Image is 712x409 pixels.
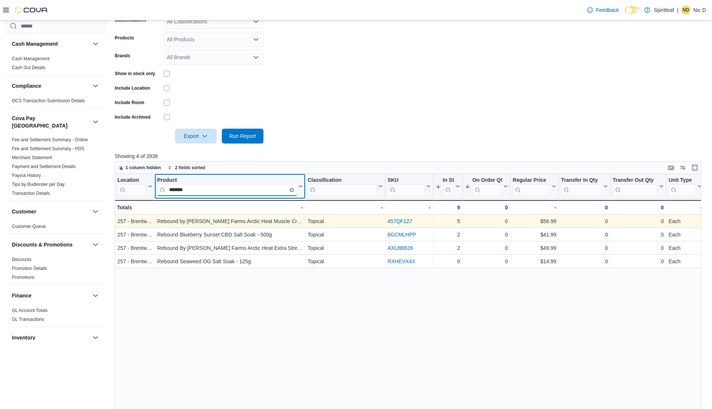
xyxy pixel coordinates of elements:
[12,274,35,280] span: Promotions
[115,152,707,160] p: Showing 4 of 3936
[157,217,303,226] div: Rebound by [PERSON_NAME] Farms Arctic Heat Muscle Cream - 120g
[12,164,75,169] a: Payment and Settlement Details
[513,177,556,196] button: Regular Price
[12,317,44,322] a: GL Transactions
[6,135,106,201] div: Cova Pay [GEOGRAPHIC_DATA]
[682,6,690,15] div: Nic D
[654,6,674,15] p: Spiritleaf
[12,241,90,248] button: Discounts & Promotions
[308,177,377,196] div: Classification
[117,177,146,196] div: Location
[12,266,47,271] a: Promotion Details
[669,230,702,239] div: Each
[12,316,44,322] span: GL Transactions
[12,190,50,196] span: Transaction Details
[669,203,702,212] div: -
[513,244,556,252] div: $49.99
[12,155,52,160] a: Merchant Statement
[12,208,36,215] h3: Customer
[388,245,413,251] a: AXL8BB28
[308,177,377,184] div: Classification
[157,177,297,184] div: Product
[12,308,48,313] a: GL Account Totals
[12,181,65,187] span: Tips by Budtender per Day
[157,177,297,196] div: Product
[613,203,664,212] div: 0
[561,177,602,184] div: Transfer In Qty
[117,230,152,239] div: 257 - Brentwood ([GEOGRAPHIC_DATA])
[12,257,32,262] a: Discounts
[115,53,130,59] label: Brands
[12,65,46,70] a: Cash Out Details
[6,222,106,234] div: Customer
[91,39,100,48] button: Cash Management
[388,203,431,212] div: -
[12,40,58,48] h3: Cash Management
[669,217,702,226] div: Each
[596,6,619,14] span: Feedback
[513,230,556,239] div: $41.99
[12,224,46,229] a: Customer Queue
[6,255,106,285] div: Discounts & Promotions
[115,114,151,120] label: Include Archived
[117,217,152,226] div: 257 - Brentwood ([GEOGRAPHIC_DATA])
[6,54,106,75] div: Cash Management
[12,146,84,151] a: Fee and Settlement Summary - POS
[12,241,72,248] h3: Discounts & Promotions
[12,56,49,62] span: Cash Management
[12,292,32,299] h3: Finance
[117,257,152,266] div: 257 - Brentwood ([GEOGRAPHIC_DATA])
[115,35,134,41] label: Products
[15,6,48,14] img: Cova
[12,292,90,299] button: Finance
[165,163,208,172] button: 2 fields sorted
[115,85,150,91] label: Include Location
[388,177,425,184] div: SKU
[175,165,205,171] span: 2 fields sorted
[12,98,85,104] span: OCS Transaction Submission Details
[6,306,106,327] div: Finance
[308,177,383,196] button: Classification
[443,177,454,184] div: In Stock Qty
[126,165,161,171] span: 1 column hidden
[625,6,641,14] input: Dark Mode
[12,137,88,143] span: Fee and Settlement Summary - Online
[679,163,687,172] button: Display options
[12,164,75,170] span: Payment and Settlement Details
[561,244,608,252] div: 0
[12,40,90,48] button: Cash Management
[12,182,65,187] a: Tips by Budtender per Day
[388,218,412,224] a: 457QF1Z7
[435,203,460,212] div: 9
[91,240,100,249] button: Discounts & Promotions
[12,65,46,71] span: Cash Out Details
[388,177,431,196] button: SKU
[308,244,383,252] div: Topical
[465,203,508,212] div: 0
[683,6,689,15] span: ND
[12,208,90,215] button: Customer
[472,177,502,184] div: On Order Qty
[465,244,508,252] div: 0
[12,191,50,196] a: Transaction Details
[584,3,622,17] a: Feedback
[12,56,49,61] a: Cash Management
[613,257,664,266] div: 0
[669,177,696,196] div: Unit Type
[175,129,217,144] button: Export
[115,100,144,106] label: Include Room
[513,177,550,184] div: Regular Price
[91,81,100,90] button: Compliance
[117,177,146,184] div: Location
[12,155,52,161] span: Merchant Statement
[388,258,415,264] a: RXHEVX4X
[465,177,508,196] button: On Order Qty
[289,188,294,192] button: Clear input
[513,177,550,196] div: Regular Price
[465,257,508,266] div: 0
[117,203,152,212] div: Totals
[115,71,155,77] label: Show in stock only
[253,19,259,25] button: Open list of options
[613,177,658,196] div: Transfer Out Qty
